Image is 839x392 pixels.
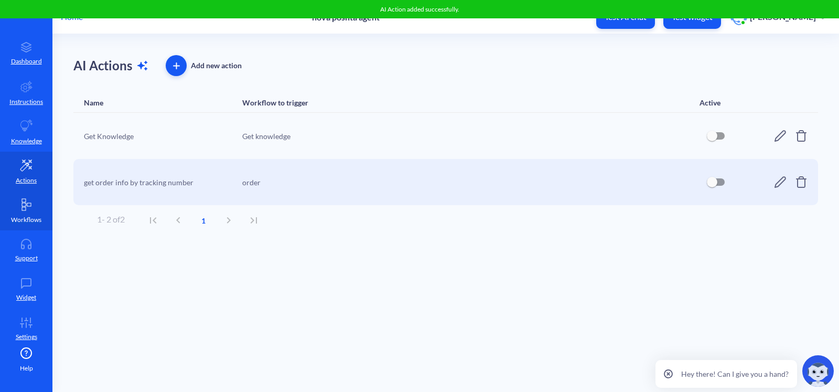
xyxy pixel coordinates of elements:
[11,215,41,225] p: Workflows
[191,215,216,226] span: 1
[84,131,231,142] div: Get Knowledge
[73,55,149,76] h1: AI Actions
[242,131,688,142] div: Get knowledge
[242,98,308,107] div: Workflow to trigger
[15,253,38,263] p: Support
[9,97,43,107] p: Instructions
[11,136,42,146] p: Knowledge
[380,5,459,13] span: AI Action added successfully.
[16,332,37,342] p: Settings
[97,214,125,224] span: 1 - 2 of 2
[84,177,231,188] div: get order info by tracking number
[700,98,720,107] div: Active
[191,208,216,233] button: current
[16,176,37,185] p: Actions
[11,57,42,66] p: Dashboard
[84,98,103,107] div: Name
[191,59,242,72] div: Add new action
[681,368,789,379] p: Hey there! Can I give you a hand?
[802,355,834,387] img: copilot-icon.svg
[16,293,36,302] p: Widget
[20,364,33,373] span: Help
[242,177,688,188] div: order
